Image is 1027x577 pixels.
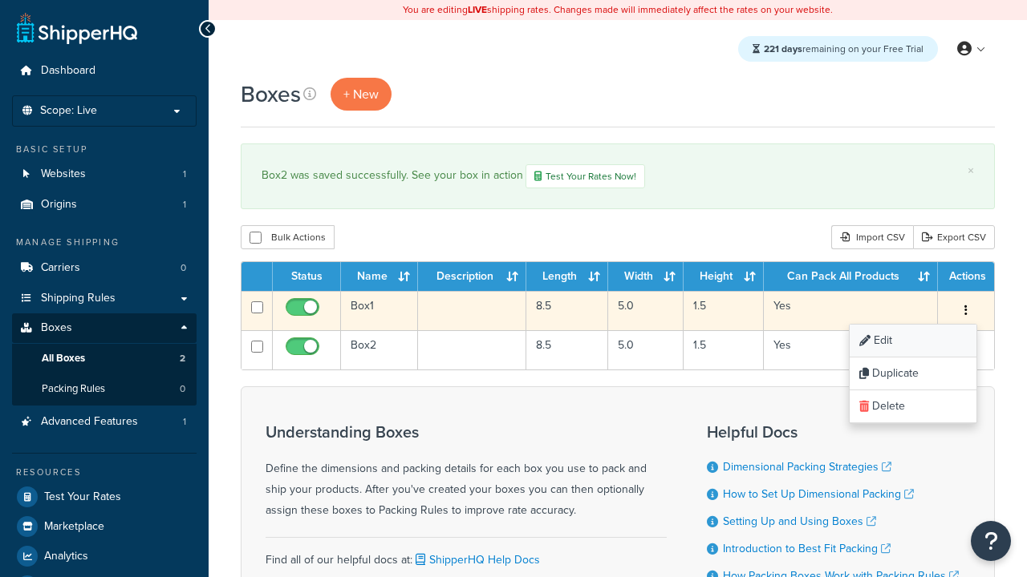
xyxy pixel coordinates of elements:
span: + New [343,85,379,103]
a: Carriers 0 [12,253,197,283]
li: Advanced Features [12,407,197,437]
div: remaining on your Free Trial [738,36,938,62]
a: × [968,164,974,177]
td: Box2 [341,330,418,369]
a: Shipping Rules [12,284,197,313]
th: Actions [938,262,994,291]
td: 5.0 [608,330,684,369]
span: All Boxes [42,352,85,365]
span: Analytics [44,550,88,563]
div: Import CSV [831,225,913,249]
a: Dashboard [12,56,197,86]
div: Find all of our helpful docs at: [266,537,667,571]
a: Marketplace [12,512,197,541]
td: 8.5 [526,291,608,330]
h1: Boxes [241,79,301,110]
span: 1 [183,167,186,181]
th: Status [273,262,341,291]
a: Websites 1 [12,159,197,189]
strong: 221 days [764,42,802,56]
span: Test Your Rates [44,490,121,504]
td: Yes [764,330,938,369]
li: Origins [12,190,197,220]
li: Boxes [12,313,197,405]
span: Scope: Live [40,104,97,118]
h3: Understanding Boxes [266,423,667,441]
span: Shipping Rules [41,292,116,305]
a: Export CSV [913,225,995,249]
span: Packing Rules [42,382,105,396]
li: Carriers [12,253,197,283]
a: Test Your Rates Now! [526,164,645,188]
button: Bulk Actions [241,225,335,249]
span: 1 [183,198,186,212]
button: Open Resource Center [971,521,1011,561]
span: Websites [41,167,86,181]
span: 2 [180,352,185,365]
th: Name : activate to sort column ascending [341,262,418,291]
a: Introduction to Best Fit Packing [723,540,891,557]
td: 1.5 [684,291,764,330]
td: 1.5 [684,330,764,369]
td: 8.5 [526,330,608,369]
a: Dimensional Packing Strategies [723,458,891,475]
a: Edit [850,325,976,357]
a: Origins 1 [12,190,197,220]
a: ShipperHQ Help Docs [412,551,540,568]
div: Basic Setup [12,143,197,156]
span: 1 [183,415,186,429]
td: Yes [764,291,938,330]
span: Advanced Features [41,415,138,429]
span: Dashboard [41,64,95,78]
td: Box1 [341,291,418,330]
span: Boxes [41,321,72,335]
a: All Boxes 2 [12,344,197,373]
span: Carriers [41,261,80,275]
b: LIVE [468,2,487,17]
th: Length : activate to sort column ascending [526,262,608,291]
div: Resources [12,466,197,479]
th: Can Pack All Products : activate to sort column ascending [764,262,938,291]
a: Setting Up and Using Boxes [723,513,876,530]
a: + New [331,78,392,111]
h3: Helpful Docs [707,423,959,441]
li: All Boxes [12,344,197,373]
a: How to Set Up Dimensional Packing [723,486,914,502]
a: Test Your Rates [12,482,197,511]
span: 0 [181,261,186,275]
a: ShipperHQ Home [17,12,137,44]
a: Advanced Features 1 [12,407,197,437]
div: Box2 was saved successfully. See your box in action [262,164,974,188]
span: Marketplace [44,520,104,534]
div: Define the dimensions and packing details for each box you use to pack and ship your products. Af... [266,423,667,521]
a: Boxes [12,313,197,343]
li: Websites [12,159,197,189]
div: Manage Shipping [12,236,197,249]
th: Width : activate to sort column ascending [608,262,684,291]
li: Packing Rules [12,374,197,404]
a: Packing Rules 0 [12,374,197,404]
a: Duplicate [850,357,976,390]
span: Origins [41,198,77,212]
th: Description : activate to sort column ascending [418,262,526,291]
a: Analytics [12,542,197,571]
a: Delete [850,390,976,423]
th: Height : activate to sort column ascending [684,262,764,291]
span: 0 [180,382,185,396]
td: 5.0 [608,291,684,330]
